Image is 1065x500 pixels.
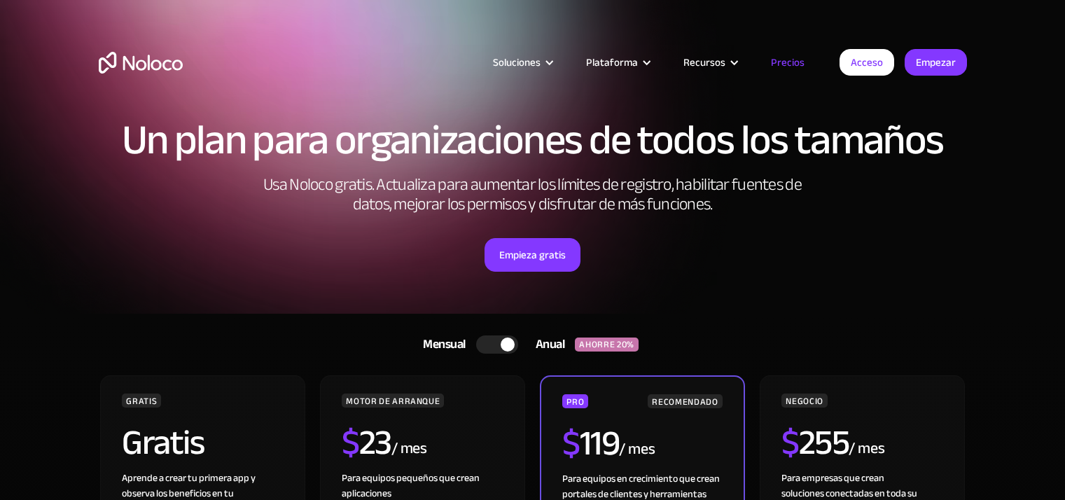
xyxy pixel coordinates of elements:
font: $ [781,410,799,475]
font: Un plan para organizaciones de todos los tamaños [122,101,943,179]
font: AHORRE 20% [579,336,634,353]
font: 255 [799,410,849,475]
font: / mes [619,434,655,464]
font: / mes [849,433,884,463]
font: Recursos [683,53,725,72]
font: Para empresas que crean [781,468,884,487]
div: Plataforma [569,53,666,71]
font: Anual [536,333,565,356]
font: MOTOR DE ARRANQUE [346,393,440,410]
a: Acceso [840,49,894,76]
a: Empieza gratis [485,238,580,272]
font: $ [562,410,580,476]
font: Usa Noloco gratis. Actualiza para aumentar los límites de registro, habilitar fuentes de datos, m... [263,169,802,220]
font: PRO [566,394,584,410]
a: Empezar [905,49,967,76]
div: Soluciones [475,53,569,71]
font: Empieza gratis [499,245,566,265]
font: / mes [391,433,427,463]
font: Acceso [851,53,883,72]
font: Empezar [916,53,956,72]
font: 119 [580,410,620,476]
font: Gratis [122,410,204,475]
font: 23 [359,410,391,475]
font: RECOMENDADO [652,394,718,410]
a: Precios [753,53,822,71]
a: hogar [99,52,183,74]
font: GRATIS [126,393,157,410]
font: NEGOCIO [786,393,823,410]
font: Plataforma [586,53,638,72]
font: Soluciones [493,53,541,72]
div: Recursos [666,53,753,71]
font: Mensual [423,333,466,356]
font: Precios [771,53,805,72]
font: $ [342,410,359,475]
